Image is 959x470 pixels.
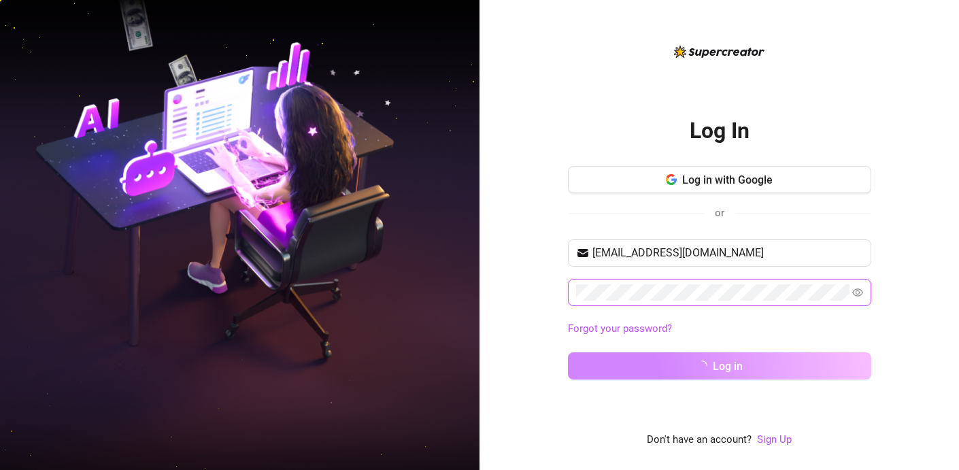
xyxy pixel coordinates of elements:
button: Log in [568,352,871,380]
span: Log in [713,360,743,373]
a: Sign Up [757,433,792,446]
h2: Log In [690,117,750,145]
a: Sign Up [757,432,792,448]
span: loading [696,360,707,371]
input: Your email [592,245,863,261]
span: Log in with Google [682,173,773,186]
span: Don't have an account? [647,432,752,448]
span: or [715,207,724,219]
a: Forgot your password? [568,322,672,335]
img: logo-BBDzfeDw.svg [674,46,764,58]
a: Forgot your password? [568,321,871,337]
span: eye [852,287,863,298]
button: Log in with Google [568,166,871,193]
